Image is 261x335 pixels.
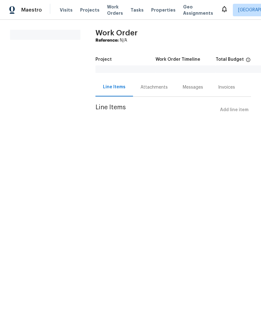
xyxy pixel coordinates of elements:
[60,7,73,13] span: Visits
[95,57,112,62] h5: Project
[107,4,123,16] span: Work Orders
[183,84,203,90] div: Messages
[216,57,244,62] h5: Total Budget
[95,104,217,116] span: Line Items
[218,84,235,90] div: Invoices
[130,8,144,12] span: Tasks
[156,57,200,62] h5: Work Order Timeline
[80,7,100,13] span: Projects
[21,7,42,13] span: Maestro
[95,38,119,43] b: Reference:
[141,84,168,90] div: Attachments
[183,4,213,16] span: Geo Assignments
[95,29,138,37] span: Work Order
[103,84,125,90] div: Line Items
[246,57,251,65] span: The total cost of line items that have been proposed by Opendoor. This sum includes line items th...
[151,7,176,13] span: Properties
[95,37,251,44] div: N/A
